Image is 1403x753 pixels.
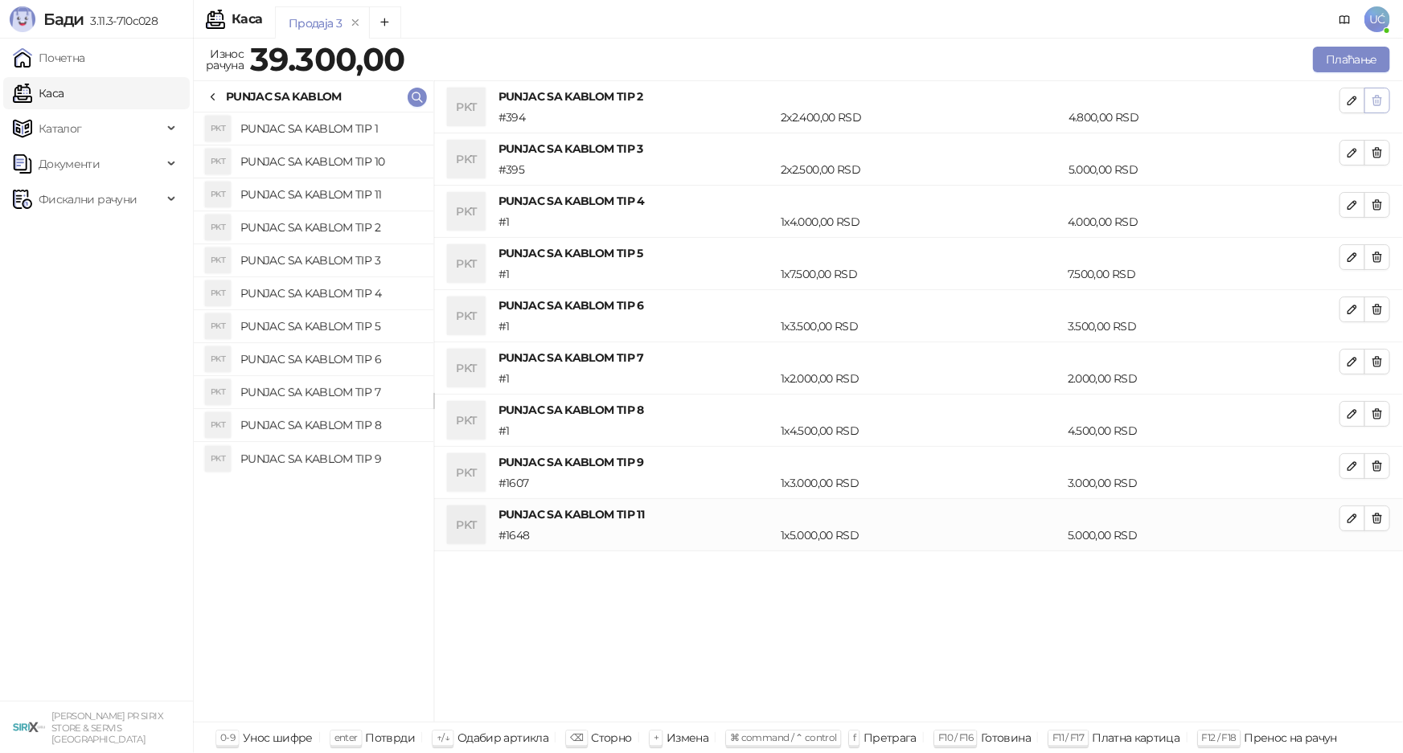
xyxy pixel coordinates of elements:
[1065,474,1343,492] div: 3.000,00 RSD
[495,474,777,492] div: # 1607
[437,731,449,743] span: ↑/↓
[240,446,420,472] h4: PUNJAC SA KABLOM TIP 9
[51,710,163,745] small: [PERSON_NAME] PR SIRIX STORE & SERVIS [GEOGRAPHIC_DATA]
[250,39,404,79] strong: 39.300,00
[864,727,917,748] div: Претрага
[39,148,100,180] span: Документи
[498,401,1339,419] h4: PUNJAC SA KABLOM TIP 8
[289,14,342,32] div: Продаја 3
[240,313,420,339] h4: PUNJAC SA KABLOM TIP 5
[205,379,231,405] div: PKT
[1364,6,1390,32] span: UĆ
[43,10,84,29] span: Бади
[240,280,420,306] h4: PUNJAC SA KABLOM TIP 4
[1093,727,1180,748] div: Платна картица
[777,108,1065,126] div: 2 x 2.400,00 RSD
[654,731,658,743] span: +
[447,297,486,335] div: PKT
[495,265,777,283] div: # 1
[777,265,1065,283] div: 1 x 7.500,00 RSD
[1332,6,1358,32] a: Документација
[495,370,777,387] div: # 1
[240,379,420,405] h4: PUNJAC SA KABLOM TIP 7
[13,77,64,109] a: Каса
[447,349,486,387] div: PKT
[495,213,777,231] div: # 1
[495,422,777,440] div: # 1
[205,313,231,339] div: PKT
[1065,370,1343,387] div: 2.000,00 RSD
[1052,731,1084,743] span: F11 / F17
[777,370,1065,387] div: 1 x 2.000,00 RSD
[1065,265,1343,283] div: 7.500,00 RSD
[240,149,420,174] h4: PUNJAC SA KABLOM TIP 10
[498,244,1339,262] h4: PUNJAC SA KABLOM TIP 5
[203,43,247,76] div: Износ рачуна
[498,140,1339,158] h4: PUNJAC SA KABLOM TIP 3
[777,526,1065,544] div: 1 x 5.000,00 RSD
[498,453,1339,471] h4: PUNJAC SA KABLOM TIP 9
[240,248,420,273] h4: PUNJAC SA KABLOM TIP 3
[498,88,1339,105] h4: PUNJAC SA KABLOM TIP 2
[39,113,82,145] span: Каталог
[498,505,1339,523] h4: PUNJAC SA KABLOM TIP 11
[369,6,401,39] button: Add tab
[495,108,777,126] div: # 394
[1065,108,1343,126] div: 4.800,00 RSD
[498,349,1339,366] h4: PUNJAC SA KABLOM TIP 7
[447,192,486,231] div: PKT
[495,526,777,544] div: # 1648
[447,140,486,178] div: PKT
[777,474,1065,492] div: 1 x 3.000,00 RSD
[938,731,973,743] span: F10 / F16
[853,731,855,743] span: f
[205,182,231,207] div: PKT
[777,213,1065,231] div: 1 x 4.000,00 RSD
[1065,422,1343,440] div: 4.500,00 RSD
[1313,47,1390,72] button: Плаћање
[1065,213,1343,231] div: 4.000,00 RSD
[240,215,420,240] h4: PUNJAC SA KABLOM TIP 2
[777,317,1065,335] div: 1 x 3.500,00 RSD
[777,161,1065,178] div: 2 x 2.500,00 RSD
[1065,161,1343,178] div: 5.000,00 RSD
[447,244,486,283] div: PKT
[205,215,231,240] div: PKT
[205,412,231,438] div: PKT
[13,42,85,74] a: Почетна
[447,401,486,440] div: PKT
[240,412,420,438] h4: PUNJAC SA KABLOM TIP 8
[194,113,433,722] div: grid
[447,505,486,544] div: PKT
[667,727,708,748] div: Измена
[205,248,231,273] div: PKT
[1202,731,1237,743] span: F12 / F18
[366,727,416,748] div: Потврди
[84,14,158,28] span: 3.11.3-710c028
[447,88,486,126] div: PKT
[1245,727,1337,748] div: Пренос на рачун
[592,727,632,748] div: Сторно
[226,88,342,105] div: PUNJAC SA KABLOM
[498,297,1339,314] h4: PUNJAC SA KABLOM TIP 6
[981,727,1031,748] div: Готовина
[205,149,231,174] div: PKT
[243,727,313,748] div: Унос шифре
[498,192,1339,210] h4: PUNJAC SA KABLOM TIP 4
[205,116,231,141] div: PKT
[570,731,583,743] span: ⌫
[240,182,420,207] h4: PUNJAC SA KABLOM TIP 11
[205,446,231,472] div: PKT
[220,731,235,743] span: 0-9
[39,183,137,215] span: Фискални рачуни
[1065,526,1343,544] div: 5.000,00 RSD
[1065,317,1343,335] div: 3.500,00 RSD
[10,6,35,32] img: Logo
[334,731,358,743] span: enter
[240,346,420,372] h4: PUNJAC SA KABLOM TIP 6
[205,346,231,372] div: PKT
[730,731,837,743] span: ⌘ command / ⌃ control
[13,711,45,743] img: 64x64-companyLogo-cb9a1907-c9b0-4601-bb5e-5084e694c383.png
[495,161,777,178] div: # 395
[232,13,262,26] div: Каса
